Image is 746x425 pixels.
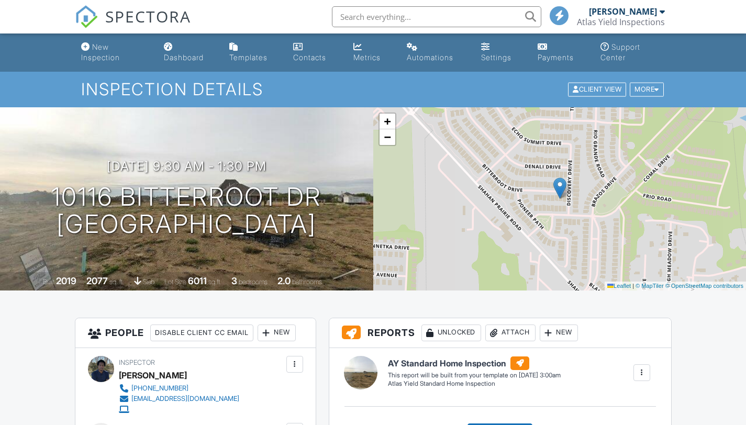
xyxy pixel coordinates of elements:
[403,38,469,68] a: Automations (Basic)
[107,159,266,173] h3: [DATE] 9:30 am - 1:30 pm
[589,6,657,17] div: [PERSON_NAME]
[239,278,268,286] span: bedrooms
[56,275,76,286] div: 2019
[75,318,316,348] h3: People
[131,395,239,403] div: [EMAIL_ADDRESS][DOMAIN_NAME]
[607,283,631,289] a: Leaflet
[533,38,588,68] a: Payments
[164,278,186,286] span: Lot Size
[329,318,671,348] h3: Reports
[596,38,669,68] a: Support Center
[384,130,391,143] span: −
[353,53,381,62] div: Metrics
[665,283,743,289] a: © OpenStreetMap contributors
[43,278,54,286] span: Built
[258,325,296,341] div: New
[636,283,664,289] a: © MapTiler
[229,53,268,62] div: Templates
[481,53,511,62] div: Settings
[208,278,221,286] span: sq.ft.
[119,394,239,404] a: [EMAIL_ADDRESS][DOMAIN_NAME]
[119,367,187,383] div: [PERSON_NAME]
[380,129,395,145] a: Zoom out
[384,115,391,128] span: +
[407,53,453,62] div: Automations
[388,379,561,388] div: Atlas Yield Standard Home Inspection
[188,275,207,286] div: 6011
[600,42,640,62] div: Support Center
[380,114,395,129] a: Zoom in
[388,356,561,370] h6: AY Standard Home Inspection
[349,38,394,68] a: Metrics
[150,325,253,341] div: Disable Client CC Email
[567,85,629,93] a: Client View
[119,359,155,366] span: Inspector
[292,278,322,286] span: bathrooms
[632,283,634,289] span: |
[51,183,321,239] h1: 10116 Bitterroot Dr [GEOGRAPHIC_DATA]
[160,38,217,68] a: Dashboard
[293,53,326,62] div: Contacts
[577,17,665,27] div: Atlas Yield Inspections
[553,177,566,199] img: Marker
[143,278,154,286] span: slab
[75,5,98,28] img: The Best Home Inspection Software - Spectora
[538,53,574,62] div: Payments
[231,275,237,286] div: 3
[105,5,191,27] span: SPECTORA
[131,384,188,393] div: [PHONE_NUMBER]
[86,275,108,286] div: 2077
[277,275,291,286] div: 2.0
[75,14,191,36] a: SPECTORA
[77,38,151,68] a: New Inspection
[485,325,536,341] div: Attach
[388,371,561,379] div: This report will be built from your template on [DATE] 3:00am
[421,325,481,341] div: Unlocked
[81,42,120,62] div: New Inspection
[164,53,204,62] div: Dashboard
[477,38,525,68] a: Settings
[81,80,664,98] h1: Inspection Details
[289,38,341,68] a: Contacts
[332,6,541,27] input: Search everything...
[119,383,239,394] a: [PHONE_NUMBER]
[568,83,626,97] div: Client View
[109,278,124,286] span: sq. ft.
[225,38,281,68] a: Templates
[540,325,578,341] div: New
[630,83,664,97] div: More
